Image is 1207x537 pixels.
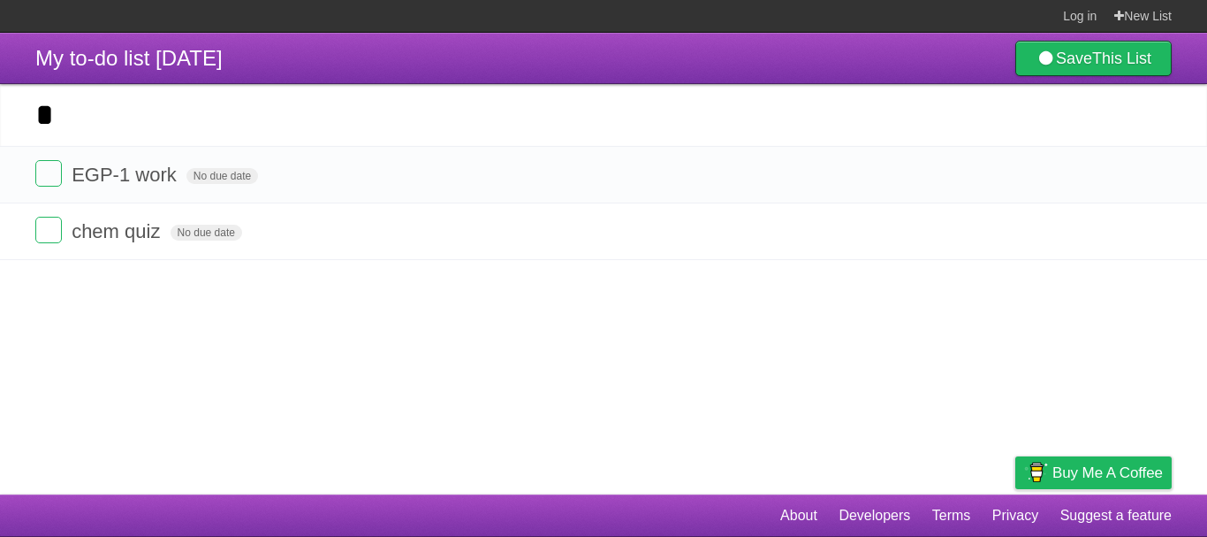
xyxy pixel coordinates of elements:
a: Suggest a feature [1060,499,1172,533]
b: This List [1092,50,1151,67]
a: Developers [839,499,910,533]
label: Done [35,217,62,243]
span: No due date [171,225,242,241]
span: EGP-1 work [72,164,181,186]
img: Buy me a coffee [1024,457,1048,487]
a: Privacy [992,499,1038,533]
label: Done [35,160,62,187]
span: No due date [186,168,258,184]
a: Terms [932,499,971,533]
a: SaveThis List [1015,41,1172,76]
span: Buy me a coffee [1052,457,1163,488]
span: chem quiz [72,220,164,242]
a: Buy me a coffee [1015,456,1172,489]
span: My to-do list [DATE] [35,46,223,70]
a: About [780,499,817,533]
